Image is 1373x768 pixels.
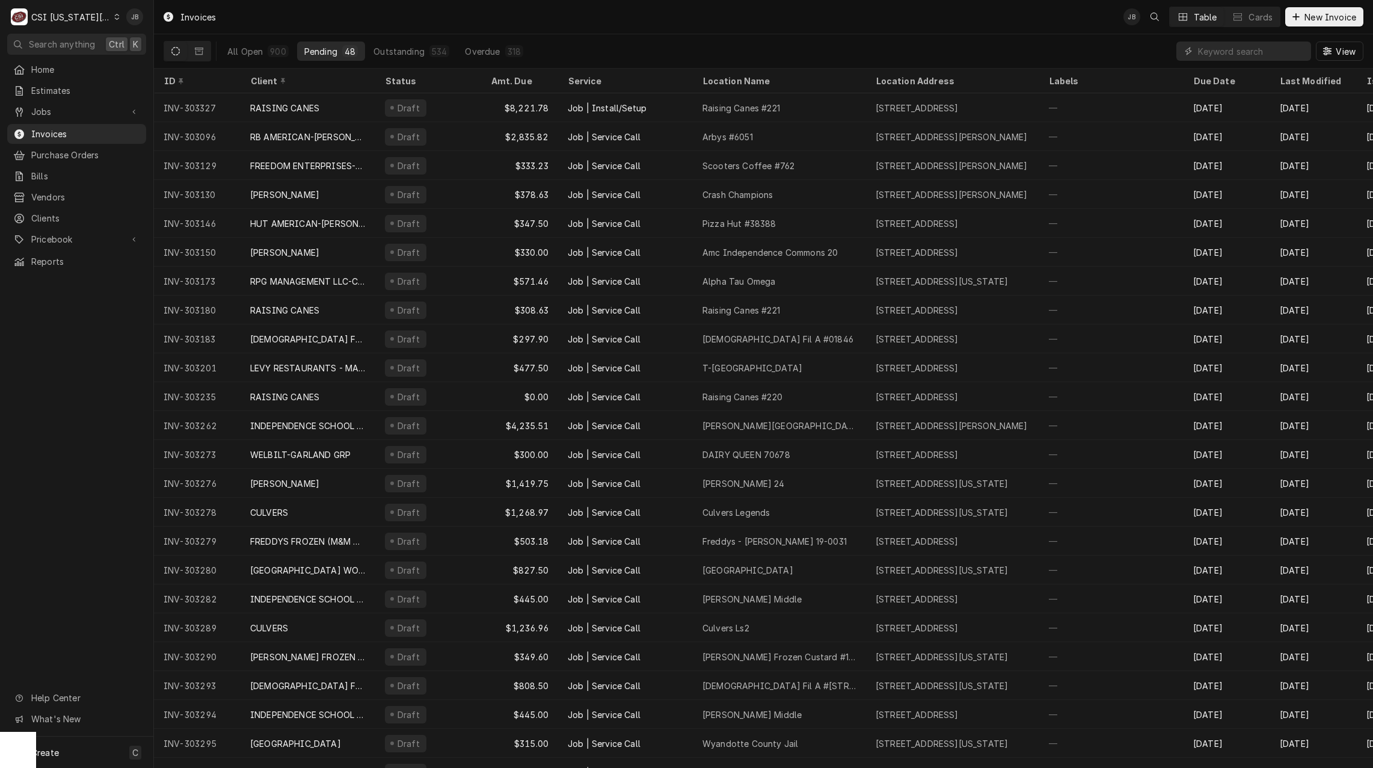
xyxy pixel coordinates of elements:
span: Bills [31,170,140,182]
div: — [1039,180,1184,209]
div: [STREET_ADDRESS] [876,246,959,259]
div: [DATE] [1184,729,1270,758]
div: [DEMOGRAPHIC_DATA] FIL A-STATE LINE ROAD [250,680,366,692]
div: Job | Service Call [568,622,640,634]
div: [STREET_ADDRESS] [876,448,959,461]
div: INV-303280 [154,556,241,584]
a: Go to Pricebook [7,229,146,249]
div: — [1039,440,1184,469]
span: Invoices [31,128,140,140]
div: 534 [432,45,447,58]
div: [DATE] [1184,498,1270,527]
div: Job | Service Call [568,131,640,143]
div: Job | Service Call [568,304,640,317]
div: [DATE] [1184,151,1270,180]
div: RAISING CANES [250,304,319,317]
div: [GEOGRAPHIC_DATA] [702,564,793,577]
div: [STREET_ADDRESS][US_STATE] [876,506,1008,519]
div: INV-303290 [154,642,241,671]
div: $378.63 [481,180,558,209]
div: [DATE] [1270,700,1357,729]
div: $330.00 [481,238,558,267]
div: [DATE] [1184,209,1270,238]
div: [DATE] [1270,527,1357,556]
button: New Invoice [1285,7,1363,26]
div: Draft [396,506,422,519]
div: [DATE] [1184,267,1270,296]
div: Draft [396,680,422,692]
div: $1,268.97 [481,498,558,527]
div: — [1039,93,1184,122]
div: [PERSON_NAME] Middle [702,593,802,605]
a: Clients [7,208,146,228]
div: [DATE] [1270,353,1357,382]
div: INV-303201 [154,353,241,382]
div: Job | Service Call [568,275,640,288]
div: [STREET_ADDRESS] [876,593,959,605]
div: Draft [396,593,422,605]
div: Draft [396,477,422,490]
div: Draft [396,304,422,317]
div: Draft [396,622,422,634]
a: Vendors [7,187,146,207]
div: Raising Canes #221 [702,304,780,317]
div: Draft [396,448,422,461]
div: 318 [508,45,521,58]
div: Draft [396,188,422,201]
div: Service [568,75,681,87]
div: $333.23 [481,151,558,180]
div: Job | Service Call [568,420,640,432]
div: INV-303173 [154,267,241,296]
div: Joshua Bennett's Avatar [1123,8,1140,25]
div: Pending [304,45,337,58]
div: [DATE] [1270,440,1357,469]
div: Table [1194,11,1217,23]
div: JB [1123,8,1140,25]
div: Draft [396,535,422,548]
div: [PERSON_NAME] [250,477,319,490]
div: INV-303276 [154,469,241,498]
div: $300.00 [481,440,558,469]
div: INV-303273 [154,440,241,469]
div: RAISING CANES [250,391,319,403]
div: JB [126,8,143,25]
div: Joshua Bennett's Avatar [126,8,143,25]
div: [STREET_ADDRESS] [876,391,959,403]
div: [DATE] [1270,267,1357,296]
div: INV-303327 [154,93,241,122]
div: [STREET_ADDRESS] [876,102,959,114]
div: [DATE] [1184,671,1270,700]
div: INV-303146 [154,209,241,238]
div: [STREET_ADDRESS] [876,535,959,548]
div: — [1039,122,1184,151]
div: $808.50 [481,671,558,700]
div: [DATE] [1270,469,1357,498]
div: [DATE] [1184,382,1270,411]
span: Ctrl [109,38,124,51]
div: [DATE] [1270,671,1357,700]
div: Location Address [876,75,1027,87]
div: RPG MANAGEMENT LLC-C/O [US_STATE] [250,275,366,288]
div: Job | Service Call [568,564,640,577]
div: Outstanding [373,45,425,58]
div: INV-303129 [154,151,241,180]
div: INDEPENDENCE SCHOOL DIST/NUTRITION [250,593,366,605]
div: [DATE] [1184,353,1270,382]
div: — [1039,613,1184,642]
div: — [1039,411,1184,440]
div: [DATE] [1270,209,1357,238]
div: INV-303279 [154,527,241,556]
div: INV-303150 [154,238,241,267]
div: CSI Kansas City's Avatar [11,8,28,25]
div: — [1039,209,1184,238]
span: Jobs [31,105,122,118]
a: Estimates [7,81,146,101]
div: Job | Service Call [568,737,640,750]
div: [STREET_ADDRESS] [876,217,959,230]
div: Pizza Hut #38388 [702,217,776,230]
div: [DATE] [1184,324,1270,353]
div: [DATE] [1184,180,1270,209]
button: View [1316,42,1363,61]
div: $297.90 [481,324,558,353]
div: Culvers Legends [702,506,770,519]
